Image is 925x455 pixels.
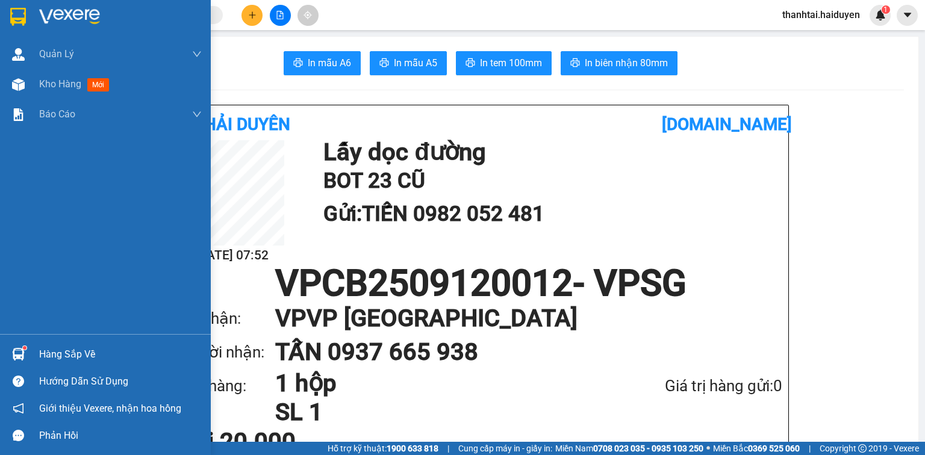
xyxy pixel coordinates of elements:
[570,58,580,69] span: printer
[39,373,202,391] div: Hướng dẫn sử dụng
[308,55,351,70] span: In mẫu A6
[39,345,202,364] div: Hàng sắp về
[241,5,263,26] button: plus
[275,335,758,369] h1: TẤN 0937 665 938
[275,302,758,335] h1: VP VP [GEOGRAPHIC_DATA]
[192,110,202,119] span: down
[275,398,601,427] h1: SL 1
[276,11,284,19] span: file-add
[456,51,552,75] button: printerIn tem 100mm
[179,306,275,331] div: VP nhận:
[601,374,782,398] div: Giá trị hàng gửi: 0
[12,48,25,61] img: warehouse-icon
[179,374,275,398] div: Tên hàng:
[293,58,303,69] span: printer
[270,5,291,26] button: file-add
[773,7,870,22] span: thanhtai.haiduyen
[555,442,703,455] span: Miền Nam
[297,5,319,26] button: aim
[748,444,800,453] strong: 0369 525 060
[87,78,109,91] span: mới
[902,10,913,20] span: caret-down
[39,78,81,90] span: Kho hàng
[447,442,449,455] span: |
[662,114,792,134] b: [DOMAIN_NAME]
[304,11,312,19] span: aim
[858,444,867,453] span: copyright
[179,430,378,454] div: Rồi 20.000
[39,46,74,61] span: Quản Lý
[179,340,275,365] div: Người nhận:
[12,78,25,91] img: warehouse-icon
[179,265,782,302] h1: VPCB2509120012 - VPSG
[23,346,26,350] sup: 1
[192,49,202,59] span: down
[13,403,24,414] span: notification
[593,444,703,453] strong: 0708 023 035 - 0935 103 250
[12,108,25,121] img: solution-icon
[275,369,601,398] h1: 1 hộp
[883,5,888,14] span: 1
[882,5,890,14] sup: 1
[713,442,800,455] span: Miền Bắc
[10,8,26,26] img: logo-vxr
[248,11,257,19] span: plus
[387,444,438,453] strong: 1900 633 818
[458,442,552,455] span: Cung cấp máy in - giấy in:
[585,55,668,70] span: In biên nhận 80mm
[323,164,776,197] h2: BOT 23 CŨ
[706,446,710,451] span: ⚪️
[39,427,202,445] div: Phản hồi
[204,114,290,134] b: Hải Duyên
[809,442,811,455] span: |
[480,55,542,70] span: In tem 100mm
[12,348,25,361] img: warehouse-icon
[39,401,181,416] span: Giới thiệu Vexere, nhận hoa hồng
[370,51,447,75] button: printerIn mẫu A5
[323,140,776,164] h1: Lấy dọc đường
[394,55,437,70] span: In mẫu A5
[561,51,677,75] button: printerIn biên nhận 80mm
[328,442,438,455] span: Hỗ trợ kỹ thuật:
[897,5,918,26] button: caret-down
[284,51,361,75] button: printerIn mẫu A6
[875,10,886,20] img: icon-new-feature
[466,58,475,69] span: printer
[379,58,389,69] span: printer
[323,197,776,231] h1: Gửi: TIẾN 0982 052 481
[39,107,75,122] span: Báo cáo
[13,376,24,387] span: question-circle
[13,430,24,441] span: message
[179,246,284,265] h2: [DATE] 07:52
